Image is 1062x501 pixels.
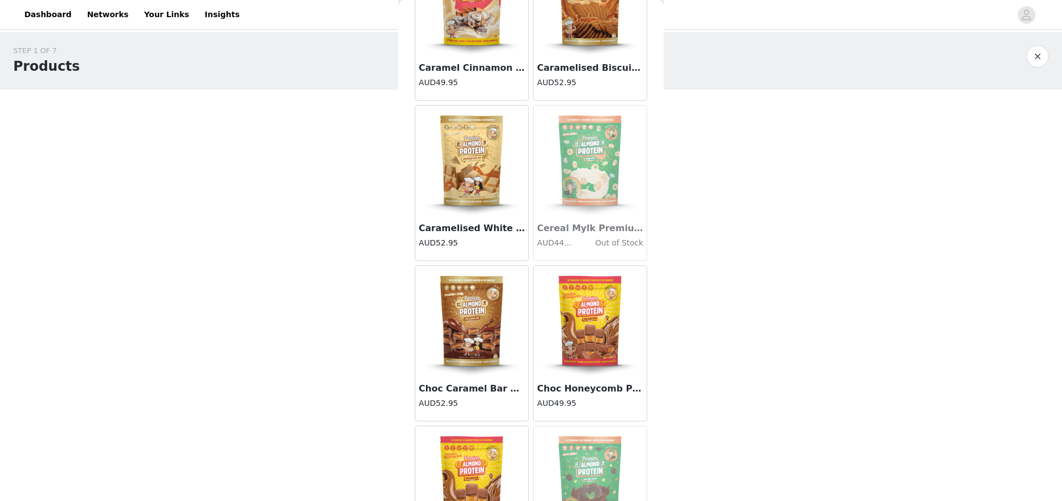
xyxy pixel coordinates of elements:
img: Caramelised White Choc Premium Almond Protein (400g Bag) [417,106,527,216]
h4: AUD44.95 [537,237,572,249]
a: Insights [198,2,246,27]
img: Choc Honeycomb Premium Almond Protein (400g Bag) [535,266,645,377]
img: Choc Caramel Bar Premium Almond Protein (400g Bag) [417,266,527,377]
div: STEP 1 OF 7 [13,45,80,56]
h1: Products [13,56,80,76]
h4: AUD49.95 [419,77,525,88]
h4: AUD52.95 [419,237,525,249]
div: avatar [1021,6,1032,24]
h3: Caramel Cinnamon Bun Peanut Butter Protein (520g Bag) [419,61,525,75]
h3: Choc Honeycomb Premium Almond Protein (400g Bag) [537,382,643,395]
img: Cereal Mylk Premium Almond Protein (400g Bag) [535,106,645,216]
h4: Out of Stock [572,237,643,249]
a: Your Links [137,2,196,27]
h4: AUD52.95 [537,77,643,88]
h3: Cereal Mylk Premium Almond Protein (400g Bag) [537,222,643,235]
h3: Choc Caramel Bar Premium Almond Protein (400g Bag) [419,382,525,395]
h3: Caramelised White Choc Premium Almond Protein (400g Bag) [419,222,525,235]
a: Dashboard [18,2,78,27]
h4: AUD52.95 [419,398,525,409]
h3: Caramelised Biscuit Premium Almond Protein (400g Bag) [537,61,643,75]
h4: AUD49.95 [537,398,643,409]
a: Networks [80,2,135,27]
